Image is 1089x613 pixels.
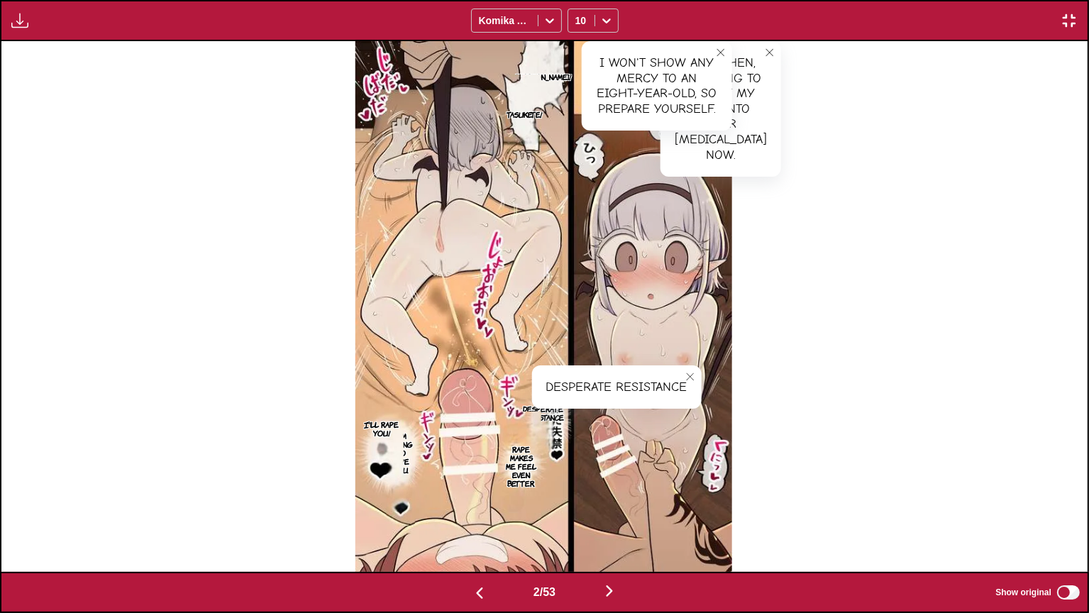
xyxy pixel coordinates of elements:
p: I'll rape you! [359,417,404,440]
img: Manga Panel [355,41,731,572]
img: Previous page [471,585,488,602]
p: Desperate resistance [519,402,567,424]
div: Desperate resistance [532,365,702,409]
div: I won't show any mercy to an eight-year-old, so prepare yourself. [582,41,732,131]
button: close-tooltip [758,41,781,64]
span: Show original [995,587,1051,597]
span: 2 / 53 [534,586,555,599]
img: Download translated images [11,12,28,29]
button: close-tooltip [679,365,702,388]
img: Next page [601,582,618,600]
p: Rape makes me feel even better. [501,442,541,490]
button: close-tooltip [709,41,732,64]
p: Tasukete! [504,107,546,121]
input: Show original [1057,585,1080,600]
p: [PERSON_NAME]! [514,70,575,84]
